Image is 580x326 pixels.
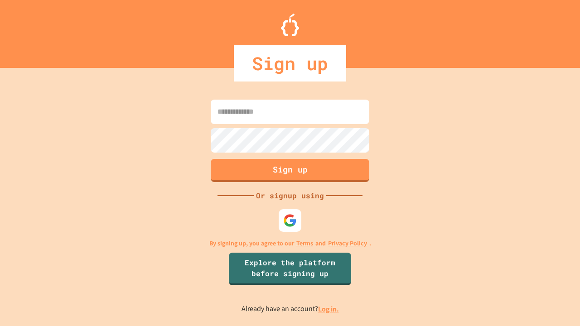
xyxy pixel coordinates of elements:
[234,45,346,81] div: Sign up
[229,253,351,285] a: Explore the platform before signing up
[281,14,299,36] img: Logo.svg
[242,303,339,315] p: Already have an account?
[328,239,367,248] a: Privacy Policy
[296,239,313,248] a: Terms
[318,304,339,314] a: Log in.
[211,159,369,182] button: Sign up
[254,190,326,201] div: Or signup using
[209,239,371,248] p: By signing up, you agree to our and .
[283,214,297,227] img: google-icon.svg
